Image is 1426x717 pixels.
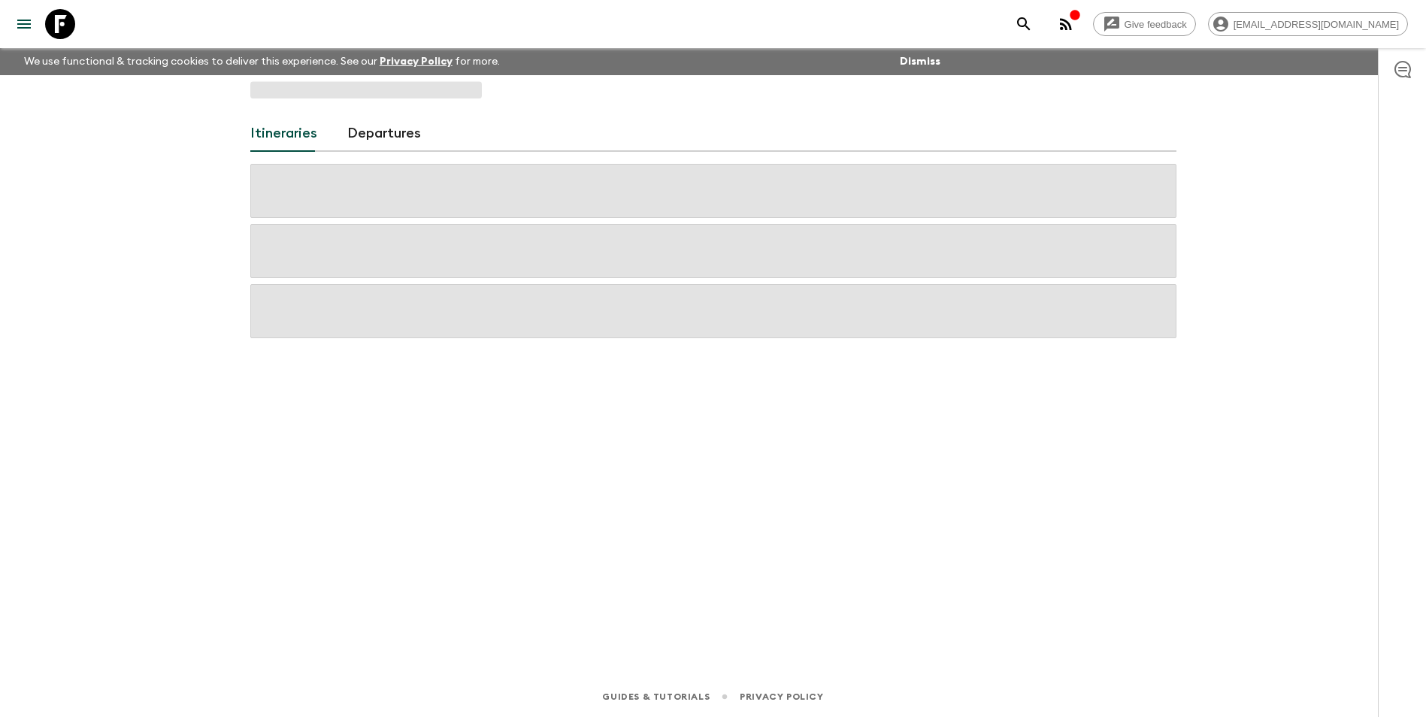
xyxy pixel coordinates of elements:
[18,48,506,75] p: We use functional & tracking cookies to deliver this experience. See our for more.
[380,56,453,67] a: Privacy Policy
[896,51,944,72] button: Dismiss
[1093,12,1196,36] a: Give feedback
[602,688,710,705] a: Guides & Tutorials
[740,688,823,705] a: Privacy Policy
[1009,9,1039,39] button: search adventures
[1225,19,1407,30] span: [EMAIL_ADDRESS][DOMAIN_NAME]
[347,116,421,152] a: Departures
[1208,12,1408,36] div: [EMAIL_ADDRESS][DOMAIN_NAME]
[250,116,317,152] a: Itineraries
[9,9,39,39] button: menu
[1116,19,1195,30] span: Give feedback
